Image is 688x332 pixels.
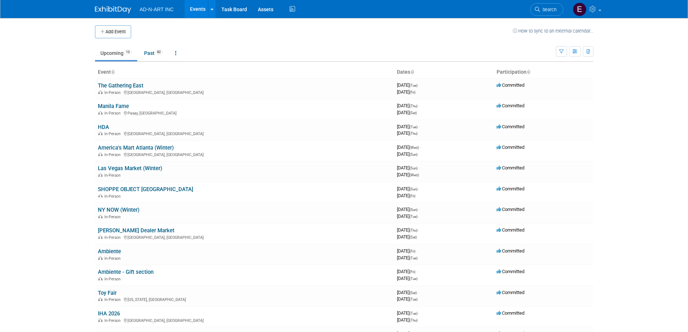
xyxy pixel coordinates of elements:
span: (Sun) [410,208,417,212]
span: - [419,124,420,129]
a: How to sync to an external calendar... [513,28,593,34]
img: ExhibitDay [95,6,131,13]
span: (Tue) [410,311,417,315]
span: [DATE] [397,227,420,233]
span: In-Person [104,297,123,302]
span: Committed [497,227,524,233]
div: [GEOGRAPHIC_DATA], [GEOGRAPHIC_DATA] [98,234,391,240]
span: (Sun) [410,152,417,156]
a: Manila Fame [98,103,129,109]
span: [DATE] [397,82,420,88]
a: Ambiente [98,248,121,255]
a: SHOPPE OBJECT [GEOGRAPHIC_DATA] [98,186,193,193]
span: Committed [497,310,524,316]
a: Sort by Participation Type [527,69,530,75]
span: In-Person [104,111,123,116]
span: - [419,227,420,233]
div: [GEOGRAPHIC_DATA], [GEOGRAPHIC_DATA] [98,89,391,95]
span: [DATE] [397,276,417,281]
span: (Sun) [410,166,417,170]
span: Committed [497,124,524,129]
span: (Fri) [410,194,415,198]
span: - [416,248,417,254]
span: (Tue) [410,125,417,129]
span: [DATE] [397,214,417,219]
span: In-Person [104,152,123,157]
img: In-Person Event [98,131,103,135]
a: Las Vegas Market (Winter) [98,165,162,172]
span: (Fri) [410,270,415,274]
span: (Thu) [410,228,417,232]
div: [US_STATE], [GEOGRAPHIC_DATA] [98,296,391,302]
a: Sort by Event Name [111,69,114,75]
span: [DATE] [397,165,420,171]
span: Committed [497,290,524,295]
a: Search [530,3,563,16]
a: [PERSON_NAME] Dealer Market [98,227,174,234]
span: In-Person [104,194,123,199]
span: (Tue) [410,215,417,219]
span: (Thu) [410,131,417,135]
span: (Wed) [410,146,419,150]
img: In-Person Event [98,90,103,94]
span: In-Person [104,131,123,136]
img: In-Person Event [98,194,103,198]
span: Committed [497,186,524,191]
span: [DATE] [397,89,415,95]
span: [DATE] [397,145,421,150]
button: Add Event [95,25,131,38]
span: In-Person [104,318,123,323]
span: Committed [497,82,524,88]
span: (Tue) [410,297,417,301]
span: (Thu) [410,104,417,108]
span: (Sat) [410,291,417,295]
span: [DATE] [397,172,419,177]
img: In-Person Event [98,318,103,322]
span: [DATE] [397,269,417,274]
a: Past82 [139,46,168,60]
img: In-Person Event [98,215,103,218]
span: [DATE] [397,290,419,295]
a: Sort by Start Date [410,69,414,75]
span: [DATE] [397,124,420,129]
span: In-Person [104,235,123,240]
span: Committed [497,145,524,150]
span: - [419,165,420,171]
div: Pasay, [GEOGRAPHIC_DATA] [98,110,391,116]
img: In-Person Event [98,152,103,156]
a: America's Mart Atlanta (Winter) [98,145,174,151]
span: [DATE] [397,296,417,302]
img: In-Person Event [98,173,103,177]
span: AD-N-ART INC [140,7,174,12]
span: (Sun) [410,187,417,191]
span: In-Person [104,173,123,178]
span: - [419,310,420,316]
img: In-Person Event [98,235,103,239]
span: - [419,103,420,108]
span: [DATE] [397,207,420,212]
div: [GEOGRAPHIC_DATA], [GEOGRAPHIC_DATA] [98,317,391,323]
div: [GEOGRAPHIC_DATA], [GEOGRAPHIC_DATA] [98,130,391,136]
a: The Gathering East [98,82,143,89]
img: In-Person Event [98,297,103,301]
a: Ambiente - Gift section [98,269,153,275]
img: Eddy Ding [573,3,587,16]
span: (Sat) [410,111,417,115]
a: Upcoming13 [95,46,137,60]
span: [DATE] [397,193,415,198]
span: (Tue) [410,83,417,87]
span: Committed [497,248,524,254]
th: Event [95,66,394,78]
span: [DATE] [397,234,417,240]
span: Committed [497,165,524,171]
span: (Sat) [410,235,417,239]
span: 82 [155,49,163,55]
span: (Tue) [410,277,417,281]
span: In-Person [104,277,123,281]
span: (Wed) [410,173,419,177]
th: Participation [494,66,593,78]
span: 13 [124,49,132,55]
span: - [419,82,420,88]
span: - [418,290,419,295]
a: Toy Fair [98,290,117,296]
